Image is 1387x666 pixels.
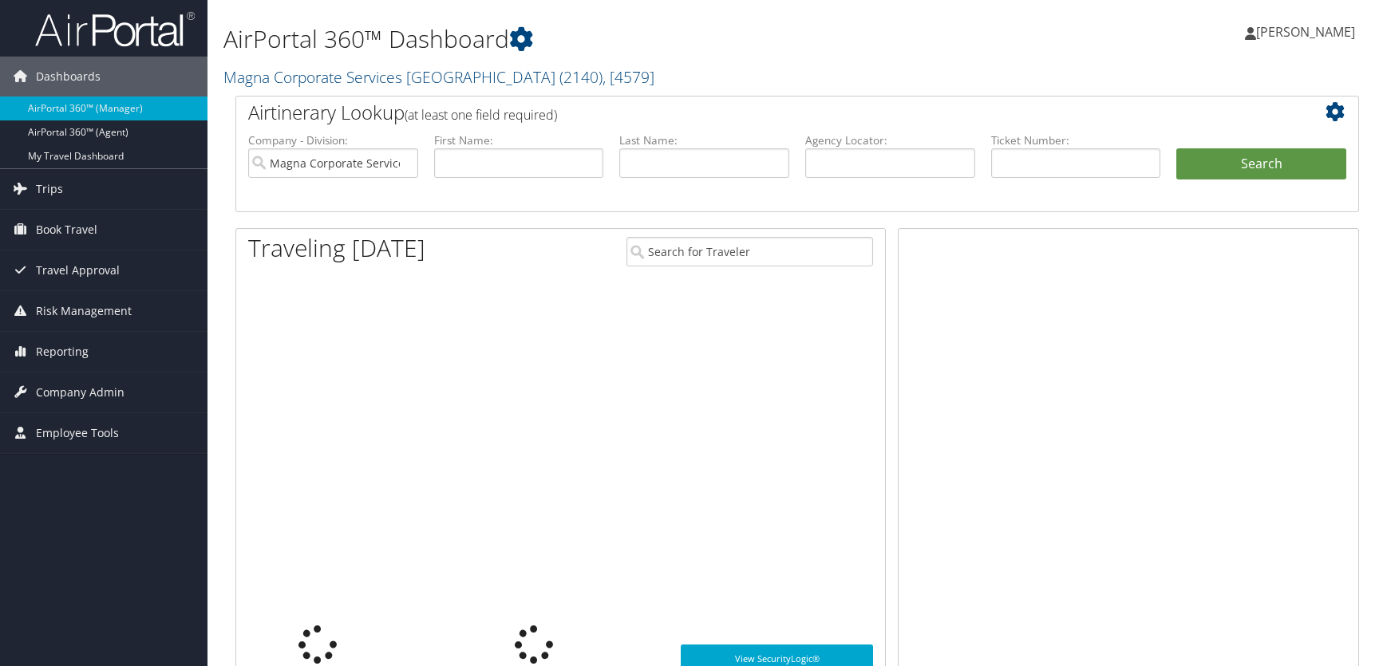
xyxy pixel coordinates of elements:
[36,291,132,331] span: Risk Management
[36,57,101,97] span: Dashboards
[36,413,119,453] span: Employee Tools
[405,106,557,124] span: (at least one field required)
[223,66,654,88] a: Magna Corporate Services [GEOGRAPHIC_DATA]
[626,237,873,266] input: Search for Traveler
[991,132,1161,148] label: Ticket Number:
[1245,8,1371,56] a: [PERSON_NAME]
[559,66,603,88] span: ( 2140 )
[248,132,418,148] label: Company - Division:
[36,332,89,372] span: Reporting
[805,132,975,148] label: Agency Locator:
[36,250,120,290] span: Travel Approval
[1176,148,1346,180] button: Search
[248,99,1253,126] h2: Airtinerary Lookup
[36,169,63,209] span: Trips
[36,210,97,250] span: Book Travel
[434,132,604,148] label: First Name:
[603,66,654,88] span: , [ 4579 ]
[35,10,195,48] img: airportal-logo.png
[619,132,789,148] label: Last Name:
[36,372,124,412] span: Company Admin
[223,22,989,56] h1: AirPortal 360™ Dashboard
[1256,23,1355,41] span: [PERSON_NAME]
[248,231,425,265] h1: Traveling [DATE]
